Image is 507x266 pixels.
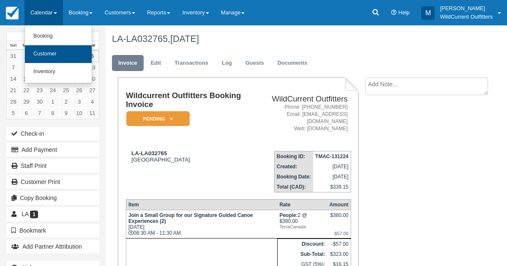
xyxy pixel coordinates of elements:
a: 9 [60,107,73,119]
a: 30 [33,96,46,107]
a: 5 [7,107,20,119]
em: TerraCanada [279,224,325,229]
th: Discount: [277,239,327,250]
a: 7 [33,107,46,119]
th: Booking Date: [274,172,313,182]
a: 6 [20,107,33,119]
strong: People [279,212,297,218]
span: Help [398,9,410,16]
a: 1 [20,50,33,62]
td: [DATE] [313,172,351,182]
strong: Join a Small Group for our Signature Guided Canoe Experiences (2) [128,212,253,224]
div: M [421,6,435,20]
a: Transactions [168,55,215,71]
span: [DATE] [170,33,199,44]
a: 10 [73,107,86,119]
p: WildCurrent Outfitters [440,13,493,21]
a: 28 [7,96,20,107]
a: LA 1 [6,207,99,221]
a: 25 [60,85,73,96]
td: -$57.00 [327,239,351,250]
th: Sat [86,41,99,50]
th: Sun [7,41,20,50]
td: [DATE] 08:30 AM - 11:30 AM [126,210,277,239]
button: Bookmark [6,224,99,237]
td: $323.00 [327,249,351,259]
h1: LA-LA032765, [112,34,480,44]
th: Mon [20,41,33,50]
div: $380.00 [329,212,348,225]
a: 29 [20,96,33,107]
em: Pending [126,111,190,126]
button: Add Payment [6,143,99,156]
strong: LA-LA032765 [131,150,167,156]
span: LA [22,211,28,217]
th: Item [126,200,277,210]
a: 21 [7,85,20,96]
a: 6 [86,50,99,62]
a: 1 [46,96,59,107]
a: 4 [86,96,99,107]
a: 8 [20,62,33,73]
h2: WildCurrent Outfitters [256,95,348,104]
a: Pending [126,111,187,126]
th: Created: [274,162,313,172]
div: [GEOGRAPHIC_DATA] [126,150,253,163]
a: 20 [86,73,99,85]
span: 1 [30,211,38,218]
a: 8 [46,107,59,119]
a: 11 [86,107,99,119]
a: Customer Print [6,175,99,189]
em: -$57.00 [329,231,348,236]
ul: Calendar [25,25,92,83]
a: Staff Print [6,159,99,173]
th: Booking ID: [274,151,313,162]
a: Log [215,55,238,71]
td: [DATE] [313,162,351,172]
a: 3 [73,96,86,107]
th: Sub-Total: [277,249,327,259]
a: 27 [86,85,99,96]
a: 15 [20,73,33,85]
img: checkfront-main-nav-mini-logo.png [6,7,19,19]
button: Check-in [6,127,99,140]
a: Inventory [25,63,92,81]
a: 24 [46,85,59,96]
a: 14 [7,73,20,85]
address: Phone: [PHONE_NUMBER] Email: [EMAIL_ADDRESS][DOMAIN_NAME] Web: [DOMAIN_NAME] [256,104,348,133]
a: 22 [20,85,33,96]
th: Rate [277,200,327,210]
h1: Wildcurrent Outfitters Booking Invoice [126,91,253,109]
a: 26 [73,85,86,96]
td: 2 @ $380.00 [277,210,327,239]
strong: TMAC-131224 [315,154,349,159]
a: Edit [144,55,167,71]
p: [PERSON_NAME] [440,4,493,13]
a: Customer [25,45,92,63]
a: Booking [25,27,92,45]
a: 2 [60,96,73,107]
a: 13 [86,62,99,73]
i: Help [391,10,397,16]
button: Copy Booking [6,191,99,205]
th: Amount [327,200,351,210]
td: $339.15 [313,182,351,192]
a: 31 [7,50,20,62]
a: 7 [7,62,20,73]
a: 23 [33,85,46,96]
a: Guests [239,55,270,71]
th: Total (CAD): [274,182,313,192]
button: Add Partner Attribution [6,240,99,253]
a: Invoice [112,55,144,71]
a: Documents [271,55,314,71]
